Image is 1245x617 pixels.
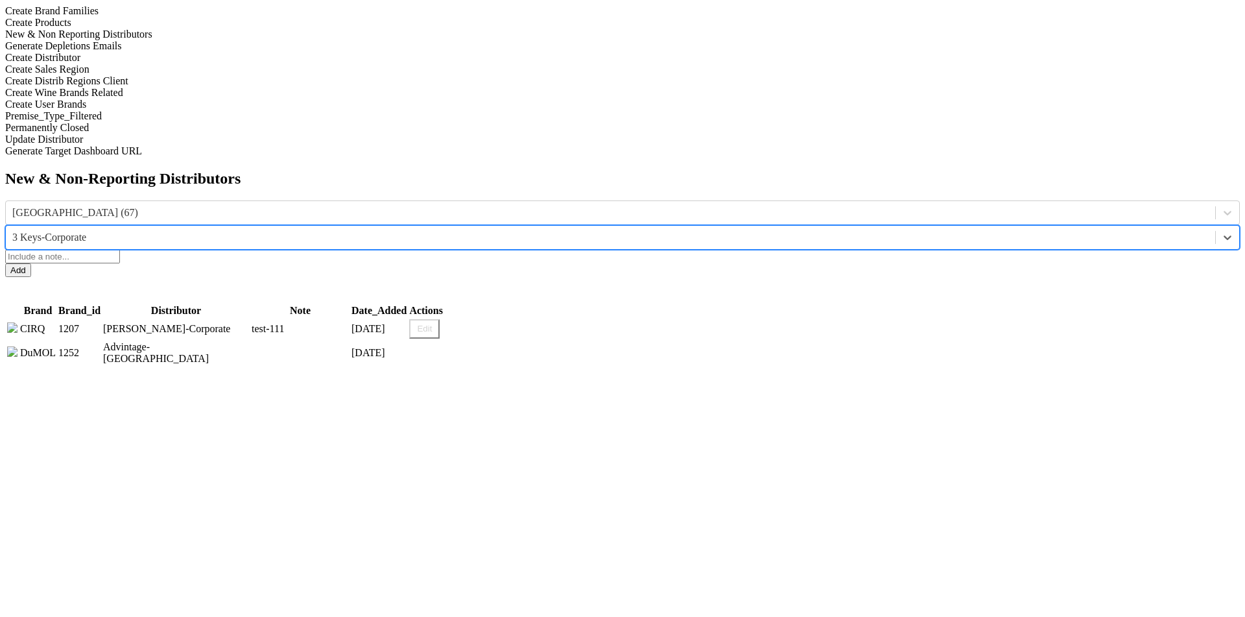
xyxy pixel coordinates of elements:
[5,250,120,263] input: Include a note...
[5,17,1240,29] div: Create Products
[5,64,1240,75] div: Create Sales Region
[251,319,350,339] td: test-111
[102,319,250,339] td: [PERSON_NAME]-Corporate
[58,304,101,317] th: Brand_id
[351,341,407,365] td: [DATE]
[5,145,1240,157] div: Generate Target Dashboard URL
[409,319,440,339] button: Edit
[5,110,1240,122] div: Premise_Type_Filtered
[351,319,407,339] td: [DATE]
[5,87,1240,99] div: Create Wine Brands Related
[7,322,18,333] img: delete.svg
[251,304,350,317] th: Note
[102,304,250,317] th: Distributor
[102,341,250,365] td: Advintage-[GEOGRAPHIC_DATA]
[5,170,1240,188] h2: New & Non-Reporting Distributors
[5,134,1240,145] div: Update Distributor
[5,40,1240,52] div: Generate Depletions Emails
[58,341,101,365] td: 1252
[58,319,101,339] td: 1207
[5,29,1240,40] div: New & Non Reporting Distributors
[5,5,1240,17] div: Create Brand Families
[19,304,56,317] th: Brand
[7,346,18,357] img: delete.svg
[5,263,31,277] button: Add
[351,304,407,317] th: Date_Added
[19,341,56,365] td: DuMOL
[5,122,1240,134] div: Permanently Closed
[5,75,1240,87] div: Create Distrib Regions Client
[5,52,1240,64] div: Create Distributor
[19,319,56,339] td: CIRQ
[409,304,572,317] th: Actions
[5,99,1240,110] div: Create User Brands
